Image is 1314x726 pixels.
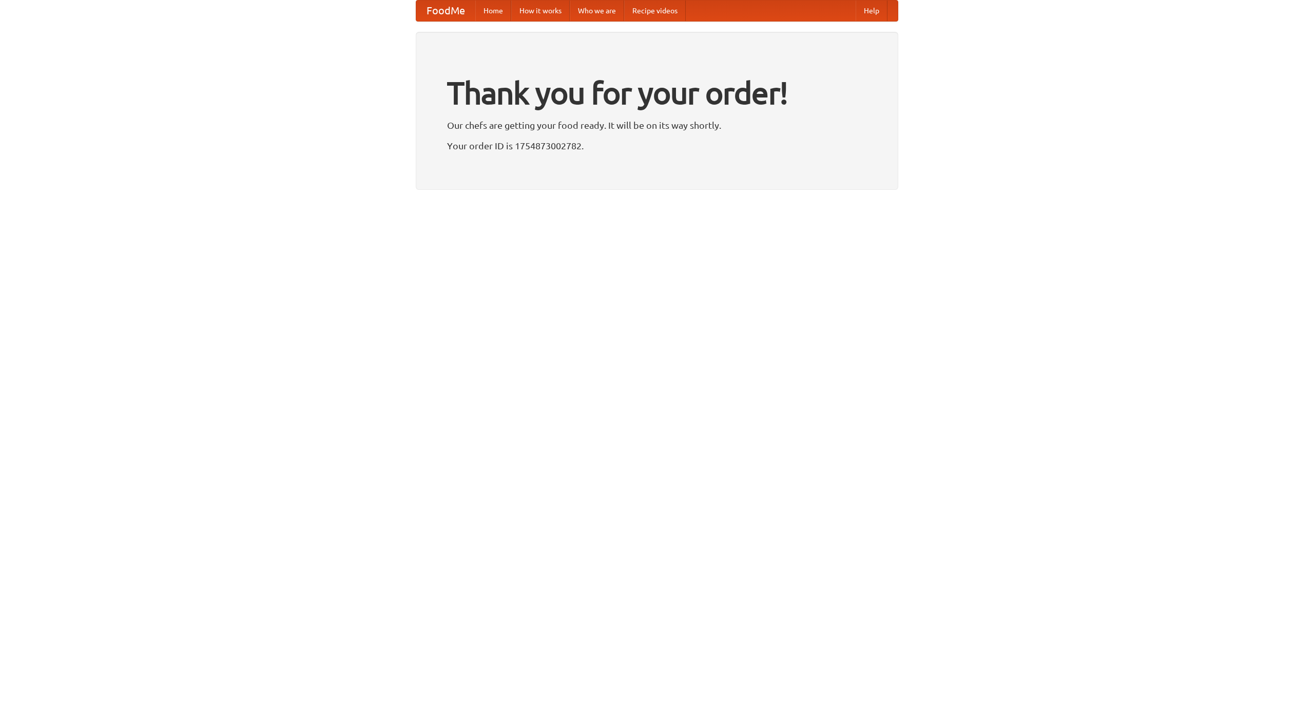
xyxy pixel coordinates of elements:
p: Your order ID is 1754873002782. [447,138,867,153]
a: Help [856,1,887,21]
a: How it works [511,1,570,21]
a: Recipe videos [624,1,686,21]
p: Our chefs are getting your food ready. It will be on its way shortly. [447,117,867,133]
a: Home [475,1,511,21]
h1: Thank you for your order! [447,68,867,117]
a: Who we are [570,1,624,21]
a: FoodMe [416,1,475,21]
